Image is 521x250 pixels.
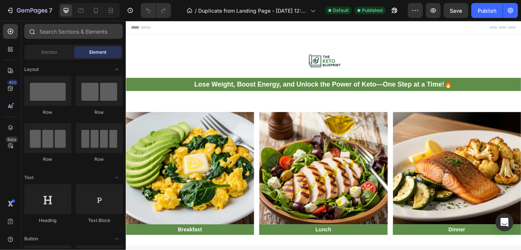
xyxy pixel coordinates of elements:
[24,24,123,39] input: Search Sections & Elements
[41,49,57,56] span: Section
[496,213,514,231] div: Open Intercom Messenger
[151,103,296,231] img: gempages_582837618895487640-89a153f3-9fab-4d02-9c3d-2342f3ef780c.png
[198,7,308,15] span: Duplicate from Landing Page - [DATE] 12:32:51
[450,7,462,14] span: Save
[196,27,252,65] img: gempages_582837618895487640-9a64faad-2b29-4100-a13c-ed923700efa7.png
[3,3,56,18] button: 7
[141,3,171,18] div: Undo/Redo
[76,217,123,224] div: Text Block
[76,156,123,163] div: Row
[111,63,123,75] span: Toggle open
[7,79,18,85] div: 450
[24,109,71,116] div: Row
[24,156,71,163] div: Row
[24,66,39,73] span: Layout
[49,6,52,15] p: 7
[471,3,503,18] button: Publish
[333,7,349,14] span: Default
[362,7,383,14] span: Published
[1,231,144,242] p: Breakfast
[111,172,123,184] span: Toggle open
[76,109,123,116] div: Row
[478,7,496,15] div: Publish
[303,231,447,242] p: Dinner
[111,233,123,245] span: Toggle open
[6,137,18,143] div: Beta
[89,49,106,56] span: Element
[24,217,71,224] div: Heading
[303,103,448,231] img: gempages_582837618895487640-b7b1e8a6-ccdd-458b-a8d5-8c82e592d2f6.jpg
[152,231,296,242] p: Lunch
[1,65,447,79] p: Lose Weight, Boost Energy, and Unlock the Power of Keto—One Step at a Time!🔥
[195,7,197,15] span: /
[444,3,468,18] button: Save
[24,235,38,242] span: Button
[24,174,34,181] span: Text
